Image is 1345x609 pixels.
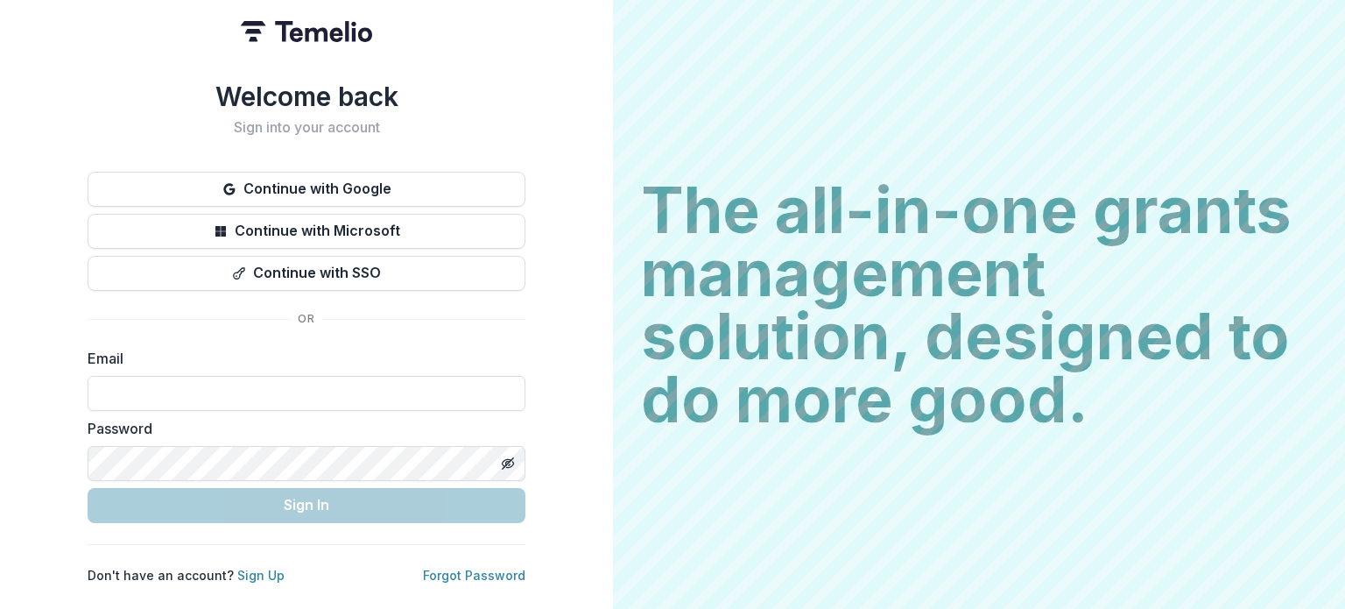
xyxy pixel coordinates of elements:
h1: Welcome back [88,81,525,112]
button: Continue with Microsoft [88,214,525,249]
button: Continue with SSO [88,256,525,291]
button: Continue with Google [88,172,525,207]
p: Don't have an account? [88,566,285,584]
button: Toggle password visibility [494,450,522,478]
img: Temelio [241,21,372,42]
a: Sign Up [237,568,285,583]
a: Forgot Password [423,568,525,583]
label: Email [88,348,515,369]
h2: Sign into your account [88,119,525,136]
button: Sign In [88,488,525,523]
label: Password [88,418,515,439]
